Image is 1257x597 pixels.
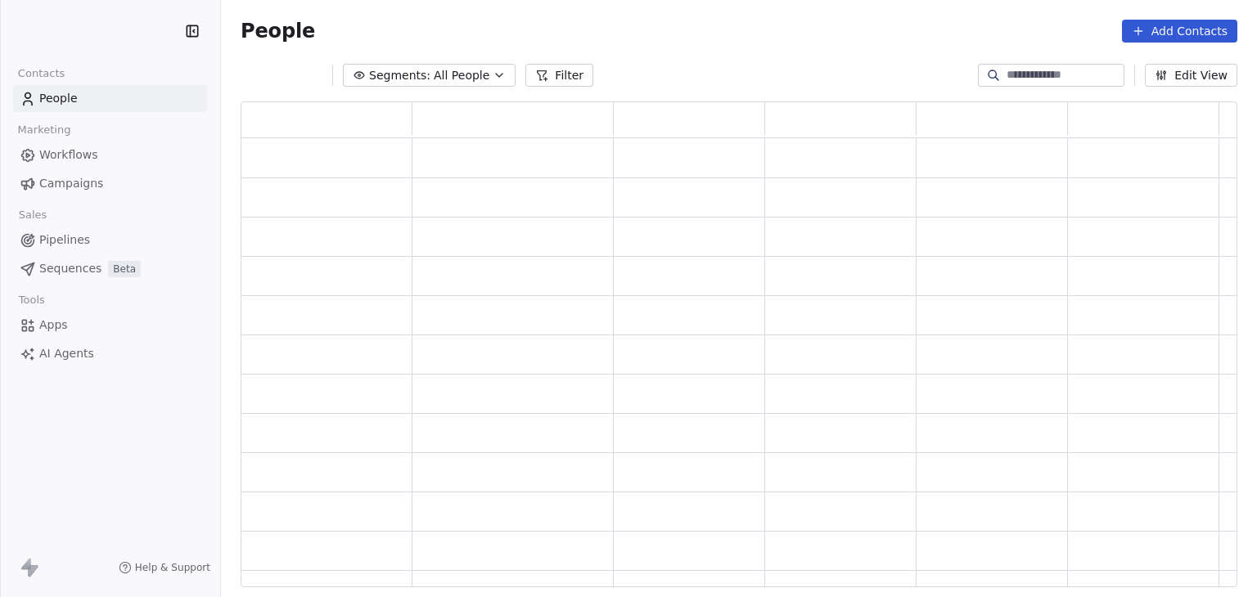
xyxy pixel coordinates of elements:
span: Segments: [369,67,430,84]
span: People [241,19,315,43]
span: Help & Support [135,561,210,574]
span: Pipelines [39,231,90,249]
a: Workflows [13,141,207,168]
a: People [13,85,207,112]
span: Contacts [11,61,72,86]
span: Sales [11,203,54,227]
a: Pipelines [13,227,207,254]
a: Help & Support [119,561,210,574]
span: Campaigns [39,175,103,192]
span: People [39,90,78,107]
a: Campaigns [13,170,207,197]
span: Sequences [39,260,101,277]
span: All People [434,67,489,84]
button: Add Contacts [1122,20,1237,43]
button: Filter [525,64,593,87]
span: AI Agents [39,345,94,362]
button: Edit View [1145,64,1237,87]
span: Beta [108,261,141,277]
a: Apps [13,312,207,339]
a: SequencesBeta [13,255,207,282]
span: Marketing [11,118,78,142]
span: Apps [39,316,68,334]
a: AI Agents [13,340,207,367]
span: Tools [11,288,52,312]
span: Workflows [39,146,98,164]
